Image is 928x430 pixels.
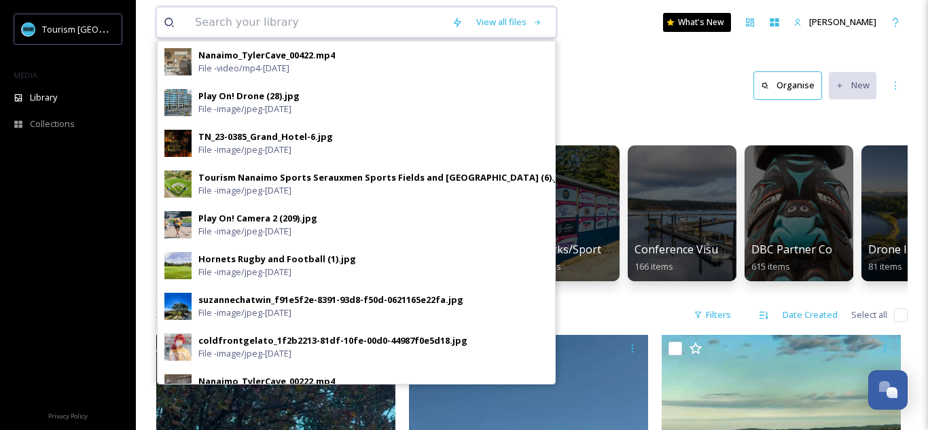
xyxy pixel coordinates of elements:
span: 236 file s [156,308,188,321]
span: File - image/jpeg - [DATE] [198,266,291,279]
span: File - image/jpeg - [DATE] [198,184,291,197]
img: b0265fcd-4346-4501-b776-441bd81aa77f.jpg [164,252,192,279]
div: Play On! Drone (28).jpg [198,90,300,103]
span: File - image/jpeg - [DATE] [198,306,291,319]
span: Tourism [GEOGRAPHIC_DATA] [42,22,164,35]
img: d6c809c5-609a-40c2-a6a5-c36006af1e7c.jpg [164,89,192,116]
img: tourism_nanaimo_logo.jpeg [22,22,35,36]
span: Privacy Policy [48,412,88,420]
span: MEDIA [14,70,37,80]
img: 3356c4e8-9584-4658-ad05-d04a53087106.jpg [164,374,192,401]
div: Nanaimo_TylerCave_00422.mp4 [198,49,335,62]
input: Search your library [188,7,445,37]
span: File - image/jpeg - [DATE] [198,143,291,156]
a: DBC Partner Contrent615 items [751,243,865,272]
img: b9da85fe-2e9d-4613-9d84-05958b7f2bb2.jpg [164,334,192,361]
div: coldfrontgelato_1f2b2213-81df-10fe-00d0-44987f0e5d18.jpg [198,334,467,347]
span: Select all [851,308,887,321]
span: Collections [30,118,75,130]
button: New [829,72,876,98]
span: DBC Partner Contrent [751,242,865,257]
a: What's New [663,13,731,32]
button: Organise [753,71,822,99]
div: Filters [687,302,738,328]
div: TN_23-0385_Grand_Hotel-6.jpg [198,130,333,143]
span: 81 items [868,260,902,272]
a: City Parks/Sport Images1846 items [518,243,641,272]
div: Tourism Nanaimo Sports Serauxmen Sports Fields and [GEOGRAPHIC_DATA] (6).jpg [198,171,569,184]
span: File - image/jpeg - [DATE] [198,225,291,238]
button: Open Chat [868,370,908,410]
div: Nanaimo_TylerCave_00222.mp4 [198,375,335,388]
span: Library [30,91,57,104]
a: View all files [469,9,549,35]
span: File - image/jpeg - [DATE] [198,347,291,360]
img: 93bb517c-94bd-4d30-b2e6-89232356f6ec.jpg [164,211,192,238]
span: File - video/mp4 - [DATE] [198,62,289,75]
div: Date Created [776,302,844,328]
img: 9668a1ad-4ca6-49ed-a124-4ffdc1881a3e.jpg [164,171,192,198]
span: File - image/jpeg - [DATE] [198,103,291,115]
a: Privacy Policy [48,407,88,423]
div: suzannechatwin_f91e5f2e-8391-93d8-f50d-0621165e22fa.jpg [198,293,463,306]
img: c3adb146-6c51-4363-ac47-f9d556d5c3e1.jpg [164,48,192,75]
span: 166 items [635,260,673,272]
span: City Parks/Sport Images [518,242,641,257]
a: [PERSON_NAME] [787,9,883,35]
span: [PERSON_NAME] [809,16,876,28]
div: Hornets Rugby and Football (1).jpg [198,253,356,266]
span: Conference Visuals [635,242,732,257]
img: b694a19f-82ab-4bc8-9255-c31dcca9c8f7.jpg [164,130,192,157]
span: 615 items [751,260,790,272]
div: Play On! Camera 2 (209).jpg [198,212,317,225]
a: Conference Visuals166 items [635,243,732,272]
img: 84dcc2fa-e4b0-4ee5-a33f-fca41aa07450.jpg [164,293,192,320]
